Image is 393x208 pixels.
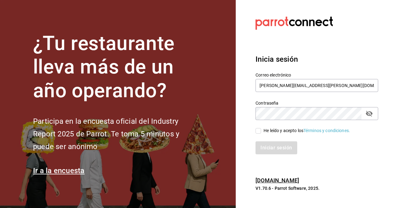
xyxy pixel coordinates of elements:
label: Correo electrónico [256,73,378,77]
h2: Participa en la encuesta oficial del Industry Report 2025 de Parrot. Te toma 5 minutos y puede se... [33,115,200,153]
label: Contraseña [256,101,378,105]
div: He leído y acepto los [264,127,350,134]
h3: Inicia sesión [256,54,378,65]
a: [DOMAIN_NAME] [256,177,299,184]
input: Ingresa tu correo electrónico [256,79,378,92]
h1: ¿Tu restaurante lleva más de un año operando? [33,32,200,103]
p: V1.70.6 - Parrot Software, 2025. [256,185,378,191]
a: Ir a la encuesta [33,166,85,175]
a: Términos y condiciones. [303,128,350,133]
button: passwordField [364,108,374,119]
